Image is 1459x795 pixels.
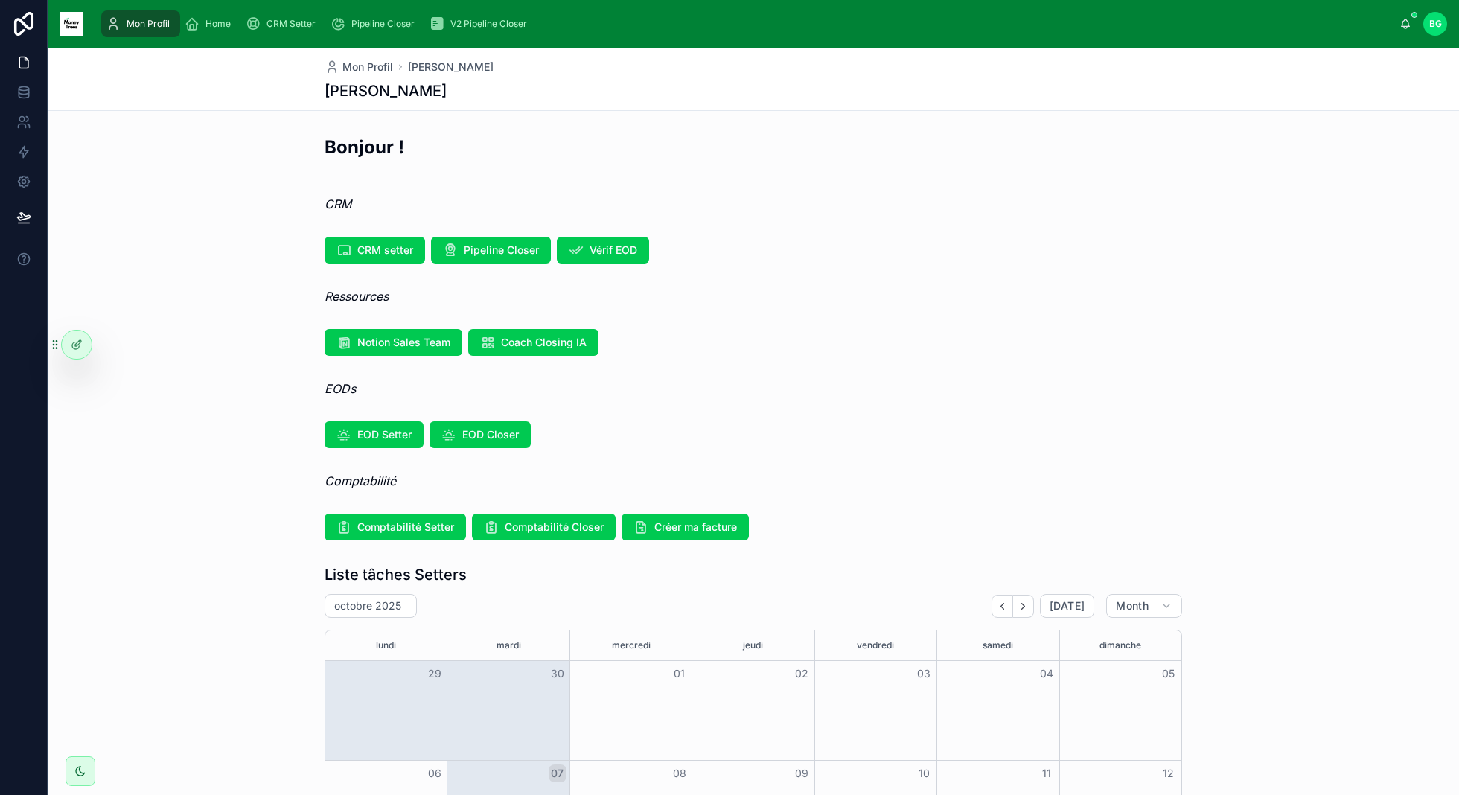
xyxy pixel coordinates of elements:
span: Mon Profil [342,60,393,74]
span: [DATE] [1050,599,1085,613]
span: V2 Pipeline Closer [450,18,527,30]
button: 08 [671,764,689,782]
button: 09 [793,764,811,782]
h1: [PERSON_NAME] [325,80,447,101]
span: Mon Profil [127,18,170,30]
div: lundi [328,630,444,660]
a: Mon Profil [101,10,180,37]
a: V2 Pipeline Closer [425,10,537,37]
button: 11 [1038,764,1056,782]
span: CRM setter [357,243,413,258]
button: 02 [793,665,811,683]
div: scrollable content [95,7,1399,40]
span: Home [205,18,231,30]
span: Vérif EOD [590,243,637,258]
em: Ressources [325,289,389,304]
a: Pipeline Closer [326,10,425,37]
button: 04 [1038,665,1056,683]
span: Créer ma facture [654,520,737,534]
img: App logo [60,12,83,36]
button: Coach Closing IA [468,329,598,356]
button: Comptabilité Setter [325,514,466,540]
em: EODs [325,381,356,396]
a: Home [180,10,241,37]
a: [PERSON_NAME] [408,60,494,74]
button: 03 [915,665,933,683]
span: EOD Setter [357,427,412,442]
em: Comptabilité [325,473,396,488]
button: 06 [426,764,444,782]
button: [DATE] [1040,594,1094,618]
span: CRM Setter [266,18,316,30]
button: Next [1013,595,1034,618]
div: dimanche [1062,630,1179,660]
button: EOD Setter [325,421,424,448]
span: Month [1116,599,1149,613]
span: Pipeline Closer [464,243,539,258]
button: 05 [1160,665,1178,683]
button: 01 [671,665,689,683]
h2: Bonjour ! [325,135,404,159]
div: jeudi [695,630,811,660]
div: mardi [450,630,566,660]
button: Pipeline Closer [431,237,551,264]
button: 10 [915,764,933,782]
span: BG [1429,18,1442,30]
span: Comptabilité Closer [505,520,604,534]
em: CRM [325,197,351,211]
span: Coach Closing IA [501,335,587,350]
button: Back [992,595,1013,618]
button: CRM setter [325,237,425,264]
h1: Liste tâches Setters [325,564,467,585]
button: 30 [549,665,566,683]
span: Pipeline Closer [351,18,415,30]
button: Comptabilité Closer [472,514,616,540]
button: Month [1106,594,1182,618]
a: CRM Setter [241,10,326,37]
a: Mon Profil [325,60,393,74]
div: vendredi [817,630,934,660]
button: Vérif EOD [557,237,649,264]
button: Créer ma facture [622,514,749,540]
span: Comptabilité Setter [357,520,454,534]
h2: octobre 2025 [334,598,401,613]
span: Notion Sales Team [357,335,450,350]
button: 07 [549,764,566,782]
button: 29 [426,665,444,683]
div: mercredi [572,630,689,660]
button: 12 [1160,764,1178,782]
div: samedi [939,630,1056,660]
span: EOD Closer [462,427,519,442]
button: EOD Closer [430,421,531,448]
button: Notion Sales Team [325,329,462,356]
